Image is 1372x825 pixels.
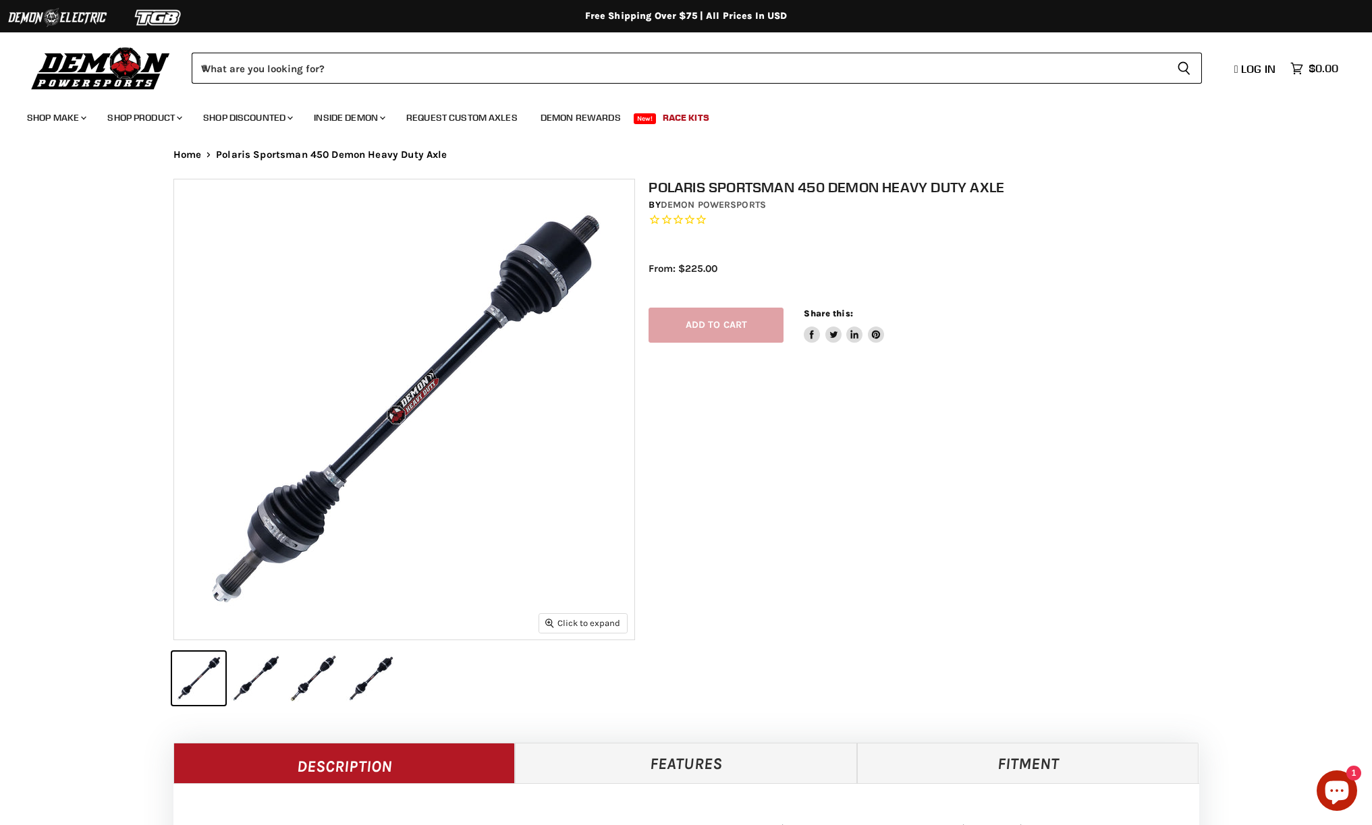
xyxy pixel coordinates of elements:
[173,149,202,161] a: Home
[229,652,283,705] button: IMAGE thumbnail
[287,652,340,705] button: IMAGE thumbnail
[344,652,397,705] button: IMAGE thumbnail
[192,53,1166,84] input: When autocomplete results are available use up and down arrows to review and enter to select
[396,104,528,132] a: Request Custom Axles
[1166,53,1202,84] button: Search
[1228,63,1284,75] a: Log in
[649,179,1213,196] h1: Polaris Sportsman 450 Demon Heavy Duty Axle
[530,104,631,132] a: Demon Rewards
[173,743,516,783] a: Description
[1241,62,1275,76] span: Log in
[515,743,857,783] a: Features
[17,104,94,132] a: Shop Make
[146,149,1226,161] nav: Breadcrumbs
[17,98,1335,132] ul: Main menu
[634,113,657,124] span: New!
[661,199,766,210] a: Demon Powersports
[857,743,1199,783] a: Fitment
[649,213,1213,227] span: Rated 0.0 out of 5 stars 0 reviews
[146,10,1226,22] div: Free Shipping Over $75 | All Prices In USD
[304,104,393,132] a: Inside Demon
[1313,770,1361,814] inbox-online-store-chat: Shopify online store chat
[97,104,190,132] a: Shop Product
[804,308,852,318] span: Share this:
[7,5,108,30] img: Demon Electric Logo 2
[649,262,717,275] span: From: $225.00
[27,44,175,92] img: Demon Powersports
[174,179,634,639] img: IMAGE
[216,149,447,161] span: Polaris Sportsman 450 Demon Heavy Duty Axle
[193,104,301,132] a: Shop Discounted
[1284,59,1345,78] a: $0.00
[804,308,884,343] aside: Share this:
[1309,62,1338,75] span: $0.00
[108,5,209,30] img: TGB Logo 2
[545,618,620,628] span: Click to expand
[649,198,1213,212] div: by
[539,614,627,632] button: Click to expand
[172,652,225,705] button: IMAGE thumbnail
[653,104,719,132] a: Race Kits
[192,53,1202,84] form: Product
